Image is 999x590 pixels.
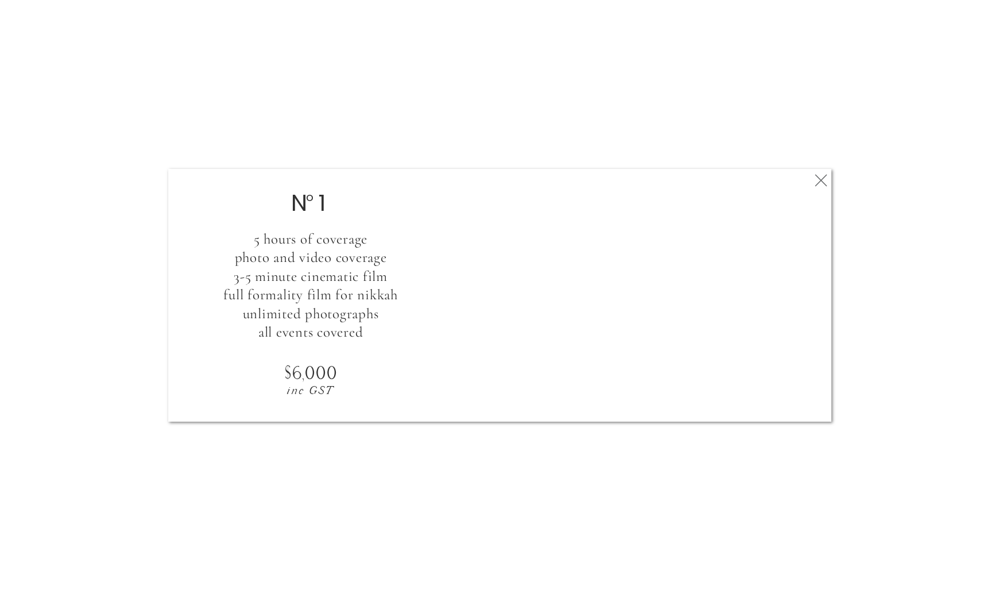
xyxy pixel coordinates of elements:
[256,366,365,392] h2: $6,000
[286,191,311,217] h2: N
[256,385,365,400] p: inc GST
[309,191,334,217] h2: 1
[173,230,448,343] h3: 5 hours of coverage photo and video coverage 3-5 minute cinematic film full formality film for Ni...
[479,208,780,378] iframe: 1089284117
[306,191,316,206] p: o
